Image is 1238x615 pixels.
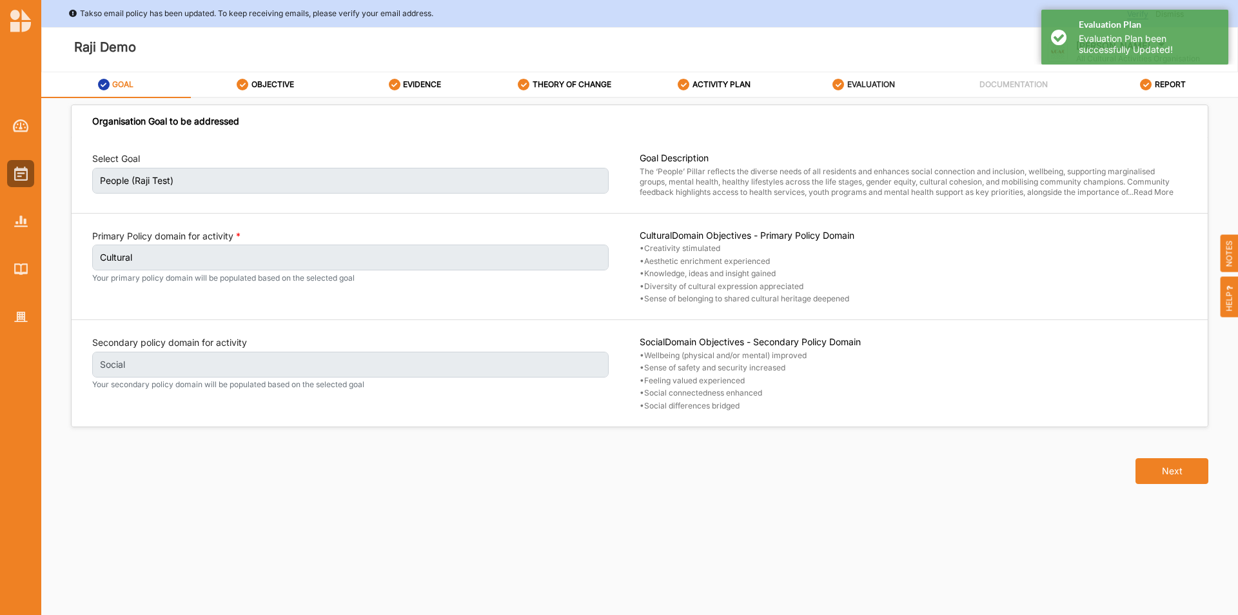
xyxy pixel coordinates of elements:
label: • Sense of safety and security increased [640,363,1187,373]
label: Cultural Domain Objectives - Primary Policy Domain [640,230,1187,241]
label: • Creativity stimulated [640,243,1187,254]
img: Reports [14,216,28,227]
small: Your primary policy domain will be populated based on the selected goal [92,273,609,283]
label: • Sense of belonging to shared cultural heritage deepened [640,294,1187,304]
label: REPORT [1155,79,1186,90]
label: GOAL [112,79,133,90]
img: Library [14,263,28,274]
span: feedback highlights access to health services, youth programs and mental health support as key pr... [640,187,1128,197]
label: People (Raji Test) [92,168,609,194]
div: Organisation Goal to be addressed [92,116,239,127]
label: Secondary policy domain for activity [92,336,247,349]
img: logo [10,9,31,32]
label: ACTIVITY PLAN [693,79,751,90]
a: Reports [7,208,34,235]
div: Takso email policy has been updated. To keep receiving emails, please verify your email address. [68,7,433,20]
label: • Aesthetic enrichment experienced [640,256,1187,267]
button: Next [1135,458,1208,484]
a: Activities [7,160,34,187]
span: groups, mental health, healthy lifestyles across the life stages, gender equity, cultural cohesio... [640,177,1170,187]
img: Activities [14,166,28,181]
label: Raji Demo [74,37,136,58]
a: Organisation [7,303,34,330]
label: EVIDENCE [403,79,441,90]
label: • Social differences bridged [640,401,1187,411]
label: • Diversity of cultural expression appreciated [640,281,1187,292]
a: Dashboard [7,112,34,139]
label: • Feeling valued experienced [640,376,1187,386]
div: Evaluation Plan been successfully Updated! [1079,34,1219,55]
label: Select Goal [92,152,140,165]
label: • Wellbeing (physical and/or mental) improved [640,350,1187,361]
span: The ‘People’ Pillar reflects the diverse needs of all residents and enhances social connection an... [640,166,1155,176]
label: Goal Description [640,152,1187,164]
img: Dashboard [13,119,29,132]
a: Library [7,256,34,283]
label: Primary Policy domain for activity [92,230,241,243]
span: ... [1128,187,1174,197]
label: Social Domain Objectives - Secondary Policy Domain [640,336,1187,348]
label: • Social connectedness enhanced [640,388,1187,398]
span: Read More [1134,187,1174,197]
img: Organisation [14,312,28,323]
label: Cultural [92,245,609,270]
label: Social [92,352,609,378]
label: THEORY OF CHANGE [533,79,611,90]
small: Your secondary policy domain will be populated based on the selected goal [92,379,609,390]
h4: Evaluation Plan [1079,19,1219,30]
label: DOCUMENTATION [979,79,1048,90]
label: OBJECTIVE [251,79,294,90]
label: • Knowledge, ideas and insight gained [640,268,1187,279]
label: EVALUATION [847,79,895,90]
